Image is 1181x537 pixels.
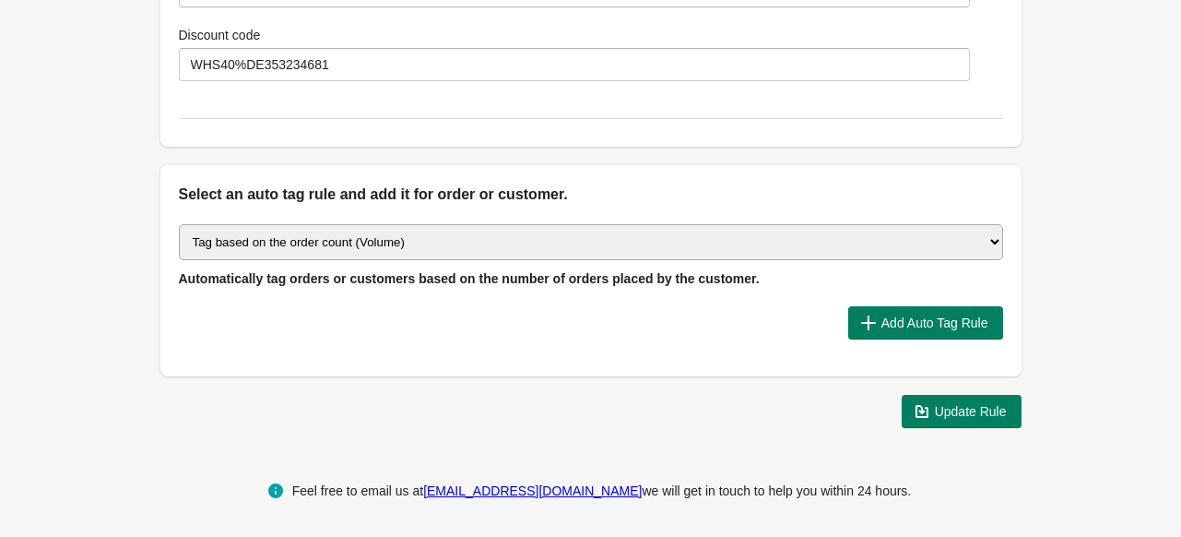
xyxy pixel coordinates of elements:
input: Discount code [179,48,970,81]
button: Add Auto Tag Rule [848,306,1003,340]
span: Automatically tag orders or customers based on the number of orders placed by the customer. [179,271,760,286]
a: [EMAIL_ADDRESS][DOMAIN_NAME] [423,483,642,498]
span: Add Auto Tag Rule [881,316,988,330]
h2: Select an auto tag rule and add it for order or customer. [179,184,1003,206]
button: Update Rule [902,395,1022,428]
label: Discount code [179,26,261,44]
div: Feel free to email us at we will get in touch to help you within 24 hours. [292,480,912,502]
span: Update Rule [935,404,1007,419]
